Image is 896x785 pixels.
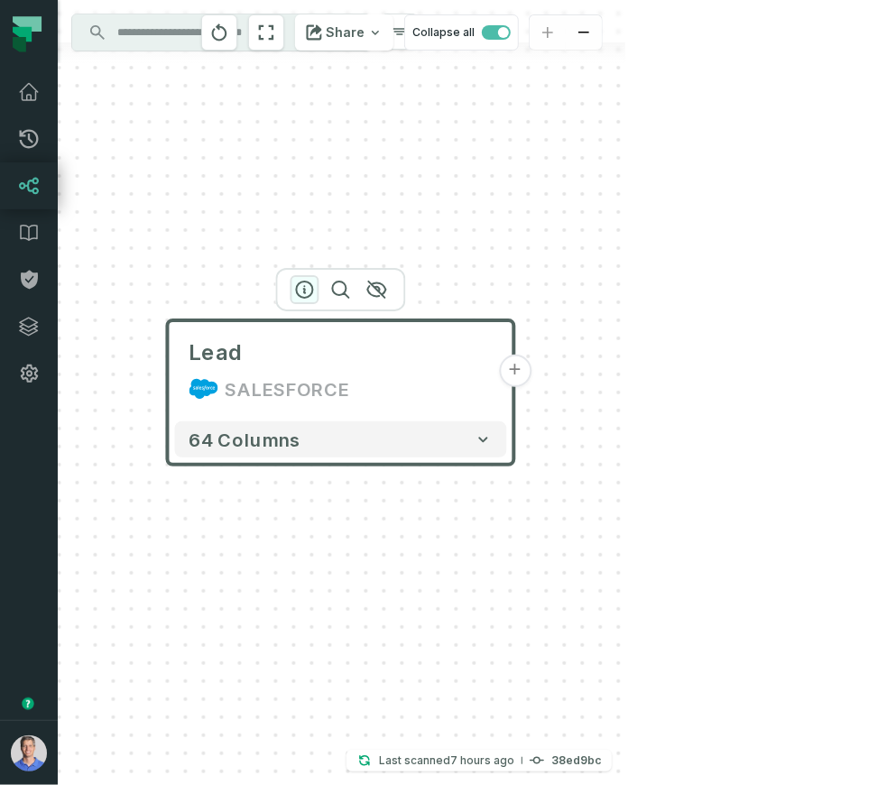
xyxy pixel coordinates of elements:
button: zoom out [566,15,602,51]
img: avatar of Barak Forgoun [11,735,47,771]
h4: 38ed9bc [551,755,601,766]
p: Last scanned [379,752,514,770]
button: Share [295,14,393,51]
relative-time: Sep 4, 2025, 9:07 AM GMT+3 [450,753,514,767]
button: + [499,355,531,387]
span: 64 columns [189,429,301,450]
div: SALESFORCE [226,374,350,403]
span: Lead [189,338,244,367]
button: Collapse all [404,14,519,51]
div: Tooltip anchor [20,696,36,712]
button: Last scanned[DATE] 9:07:23 AM38ed9bc [346,750,612,771]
